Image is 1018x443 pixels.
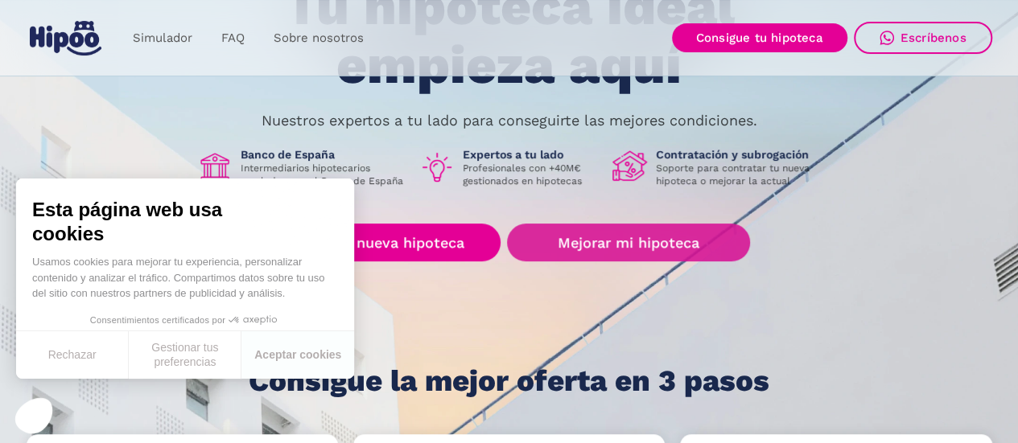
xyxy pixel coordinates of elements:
a: Consigue tu hipoteca [672,23,847,52]
a: FAQ [207,23,259,54]
a: Escríbenos [854,22,992,54]
h1: Consigue la mejor oferta en 3 pasos [249,365,769,397]
a: Simulador [118,23,207,54]
p: Soporte para contratar tu nueva hipoteca o mejorar la actual [656,162,822,187]
h1: Banco de España [241,147,406,162]
a: home [27,14,105,62]
div: Escríbenos [901,31,966,45]
p: Profesionales con +40M€ gestionados en hipotecas [463,162,600,187]
h1: Expertos a tu lado [463,147,600,162]
a: Mejorar mi hipoteca [507,224,749,261]
p: Intermediarios hipotecarios regulados por el Banco de España [241,162,406,187]
a: Sobre nosotros [259,23,378,54]
h1: Contratación y subrogación [656,147,822,162]
a: Buscar nueva hipoteca [268,224,501,261]
p: Nuestros expertos a tu lado para conseguirte las mejores condiciones. [262,114,757,127]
